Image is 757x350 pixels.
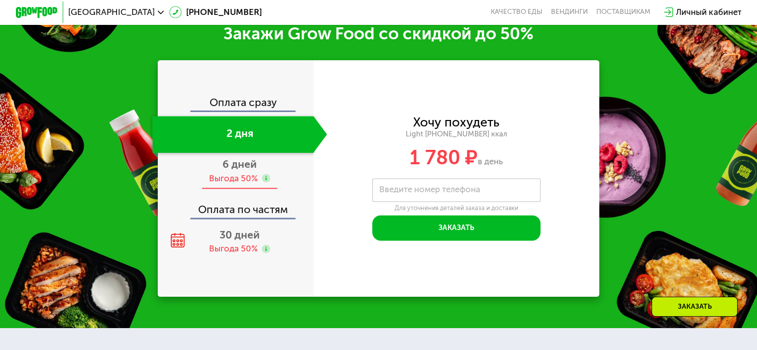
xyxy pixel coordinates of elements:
[551,8,588,16] a: Вендинги
[159,194,314,218] div: Оплата по частям
[413,117,499,128] div: Хочу похудеть
[159,97,314,111] div: Оплата сразу
[676,6,741,18] div: Личный кабинет
[209,173,258,184] div: Выгода 50%
[372,204,541,212] div: Для уточнения деталей заказа и доставки
[651,297,738,317] div: Заказать
[169,6,262,18] a: [PHONE_NUMBER]
[379,187,480,193] label: Введите номер телефона
[314,129,600,139] div: Light [PHONE_NUMBER] ккал
[410,145,478,169] span: 1 780 ₽
[478,156,503,166] span: в день
[222,158,257,170] span: 6 дней
[372,215,541,240] button: Заказать
[209,243,258,254] div: Выгода 50%
[219,229,260,241] span: 30 дней
[491,8,542,16] a: Качество еды
[596,8,650,16] div: поставщикам
[68,8,155,16] span: [GEOGRAPHIC_DATA]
